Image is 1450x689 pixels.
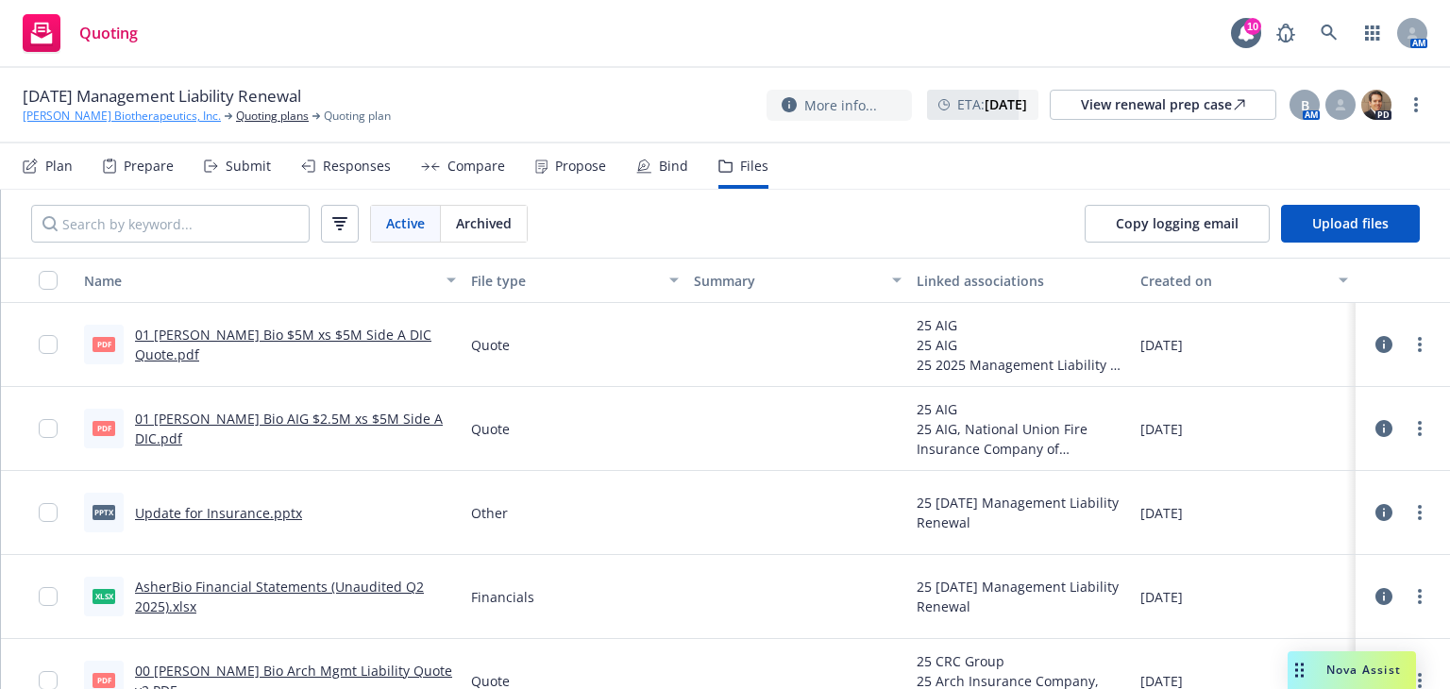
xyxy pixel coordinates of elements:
a: Switch app [1354,14,1391,52]
a: 01 [PERSON_NAME] Bio AIG $2.5M xs $5M Side A DIC.pdf [135,410,443,447]
div: Created on [1140,271,1327,291]
span: Nova Assist [1326,662,1401,678]
span: Quote [471,419,510,439]
a: more [1408,417,1431,440]
span: [DATE] [1140,335,1183,355]
div: Files [740,159,768,174]
span: [DATE] [1140,419,1183,439]
a: 01 [PERSON_NAME] Bio $5M xs $5M Side A DIC Quote.pdf [135,326,431,363]
div: 10 [1244,18,1261,35]
a: Search [1310,14,1348,52]
div: 25 AIG, National Union Fire Insurance Company of [GEOGRAPHIC_DATA], [GEOGRAPHIC_DATA]. - AIG [917,419,1124,459]
span: pdf [93,337,115,351]
span: xlsx [93,589,115,603]
span: More info... [804,95,877,115]
div: Propose [555,159,606,174]
div: Compare [447,159,505,174]
a: Report a Bug [1267,14,1305,52]
button: More info... [767,90,912,121]
a: View renewal prep case [1050,90,1276,120]
div: Prepare [124,159,174,174]
div: Plan [45,159,73,174]
div: 25 CRC Group [917,651,1124,671]
span: Copy logging email [1116,214,1239,232]
span: [DATE] Management Liability Renewal [23,85,301,108]
div: Summary [694,271,881,291]
span: Upload files [1312,214,1389,232]
span: PDF [93,673,115,687]
a: more [1405,93,1427,116]
a: Quoting [15,7,145,59]
a: more [1408,501,1431,524]
div: Responses [323,159,391,174]
div: Linked associations [917,271,1124,291]
div: Drag to move [1288,651,1311,689]
button: Name [76,258,464,303]
div: Bind [659,159,688,174]
div: 25 2025 Management Liability - $5M D&O $1M EPL $1M FID [917,355,1124,375]
div: 25 AIG [917,315,1124,335]
button: Created on [1133,258,1356,303]
button: Copy logging email [1085,205,1270,243]
div: 25 AIG [917,335,1124,355]
input: Toggle Row Selected [39,335,58,354]
span: [DATE] [1140,503,1183,523]
a: more [1408,333,1431,356]
span: pdf [93,421,115,435]
span: Active [386,213,425,233]
div: 25 [DATE] Management Liability Renewal [917,577,1124,616]
span: Other [471,503,508,523]
div: 25 AIG [917,399,1124,419]
span: Financials [471,587,534,607]
button: Upload files [1281,205,1420,243]
input: Toggle Row Selected [39,503,58,522]
strong: [DATE] [985,95,1027,113]
span: Quoting [79,25,138,41]
span: B [1301,95,1309,115]
span: Archived [456,213,512,233]
div: Name [84,271,435,291]
a: Update for Insurance.pptx [135,504,302,522]
a: AsherBio Financial Statements (Unaudited Q2 2025).xlsx [135,578,424,615]
button: Nova Assist [1288,651,1416,689]
div: Submit [226,159,271,174]
div: 25 [DATE] Management Liability Renewal [917,493,1124,532]
button: Summary [686,258,909,303]
input: Toggle Row Selected [39,419,58,438]
span: Quoting plan [324,108,391,125]
span: ETA : [957,94,1027,114]
input: Toggle Row Selected [39,587,58,606]
a: Quoting plans [236,108,309,125]
a: more [1408,585,1431,608]
input: Search by keyword... [31,205,310,243]
span: Quote [471,335,510,355]
div: File type [471,271,658,291]
input: Select all [39,271,58,290]
div: View renewal prep case [1081,91,1245,119]
button: Linked associations [909,258,1132,303]
a: [PERSON_NAME] Biotherapeutics, Inc. [23,108,221,125]
span: pptx [93,505,115,519]
img: photo [1361,90,1391,120]
button: File type [464,258,686,303]
span: [DATE] [1140,587,1183,607]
